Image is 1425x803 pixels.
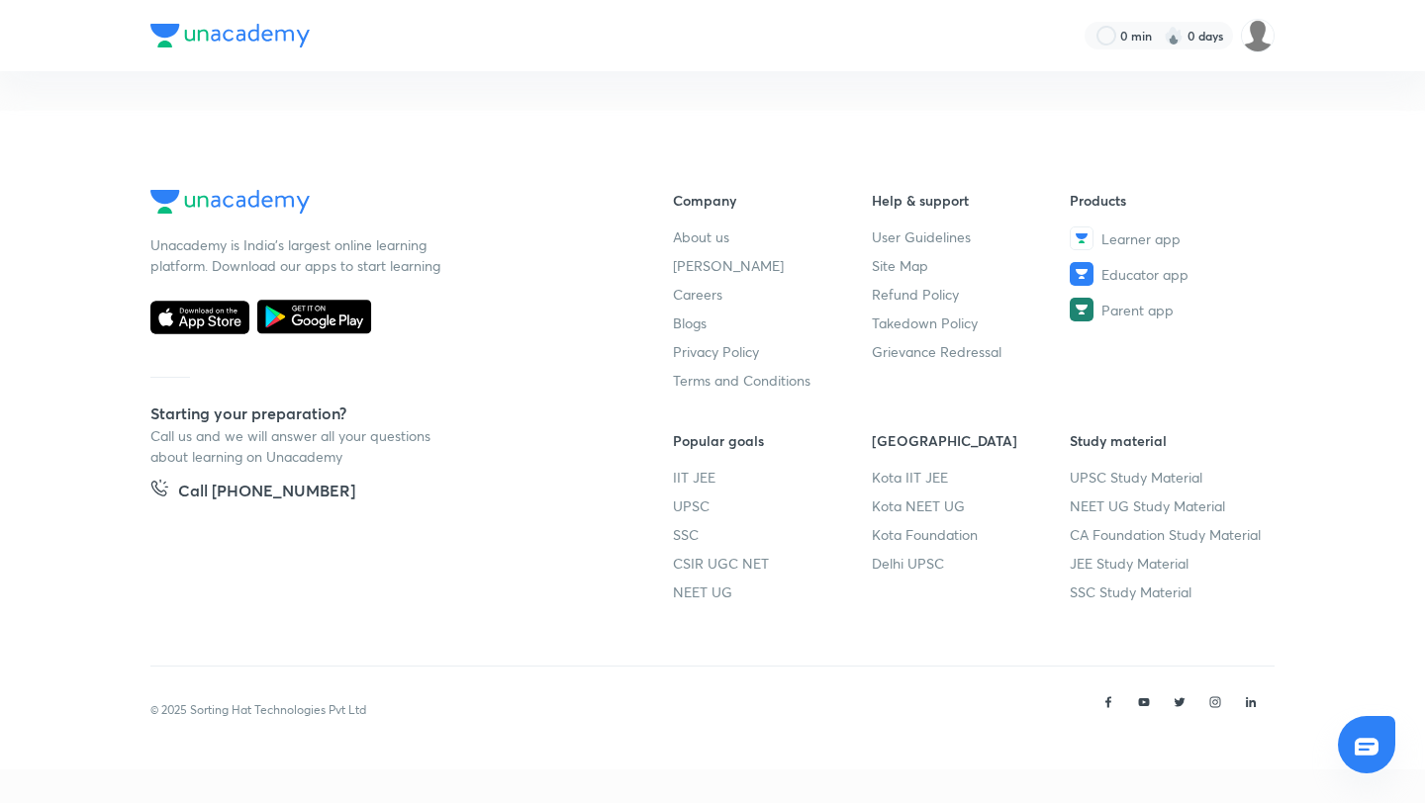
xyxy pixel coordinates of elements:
[673,467,872,488] a: IIT JEE
[150,190,610,219] a: Company Logo
[1070,524,1269,545] a: CA Foundation Study Material
[872,430,1071,451] h6: [GEOGRAPHIC_DATA]
[178,479,355,506] h5: Call [PHONE_NUMBER]
[673,581,872,602] a: NEET UG
[1101,228,1181,249] span: Learner app
[872,553,1071,574] a: Delhi UPSC
[673,341,872,362] a: Privacy Policy
[1164,26,1184,45] img: streak
[150,190,310,214] img: Company Logo
[1070,190,1269,211] h6: Products
[872,341,1071,362] a: Grievance Redressal
[673,255,872,276] a: [PERSON_NAME]
[872,226,1071,247] a: User Guidelines
[1070,226,1093,250] img: Learner app
[1070,262,1269,286] a: Educator app
[1070,553,1269,574] a: JEE Study Material
[150,234,447,276] p: Unacademy is India’s largest online learning platform. Download our apps to start learning
[1070,495,1269,516] a: NEET UG Study Material
[673,430,872,451] h6: Popular goals
[1070,262,1093,286] img: Educator app
[673,553,872,574] a: CSIR UGC NET
[1070,430,1269,451] h6: Study material
[673,284,872,305] a: Careers
[872,190,1071,211] h6: Help & support
[1070,298,1093,321] img: Parent app
[150,701,366,719] p: © 2025 Sorting Hat Technologies Pvt Ltd
[673,495,872,516] a: UPSC
[673,524,872,545] a: SSC
[1101,300,1174,320] span: Parent app
[150,479,355,506] a: Call [PHONE_NUMBER]
[872,524,1071,545] a: Kota Foundation
[872,312,1071,333] a: Takedown Policy
[150,401,610,425] h5: Starting your preparation?
[673,370,872,391] a: Terms and Conditions
[872,495,1071,516] a: Kota NEET UG
[1070,226,1269,250] a: Learner app
[150,425,447,467] p: Call us and we will answer all your questions about learning on Unacademy
[673,312,872,333] a: Blogs
[673,190,872,211] h6: Company
[872,284,1071,305] a: Refund Policy
[150,24,310,47] img: Company Logo
[1241,19,1275,52] img: Piali K
[1101,264,1188,285] span: Educator app
[673,226,872,247] a: About us
[1070,467,1269,488] a: UPSC Study Material
[872,467,1071,488] a: Kota IIT JEE
[673,284,722,305] span: Careers
[1070,581,1269,602] a: SSC Study Material
[1070,298,1269,321] a: Parent app
[872,255,1071,276] a: Site Map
